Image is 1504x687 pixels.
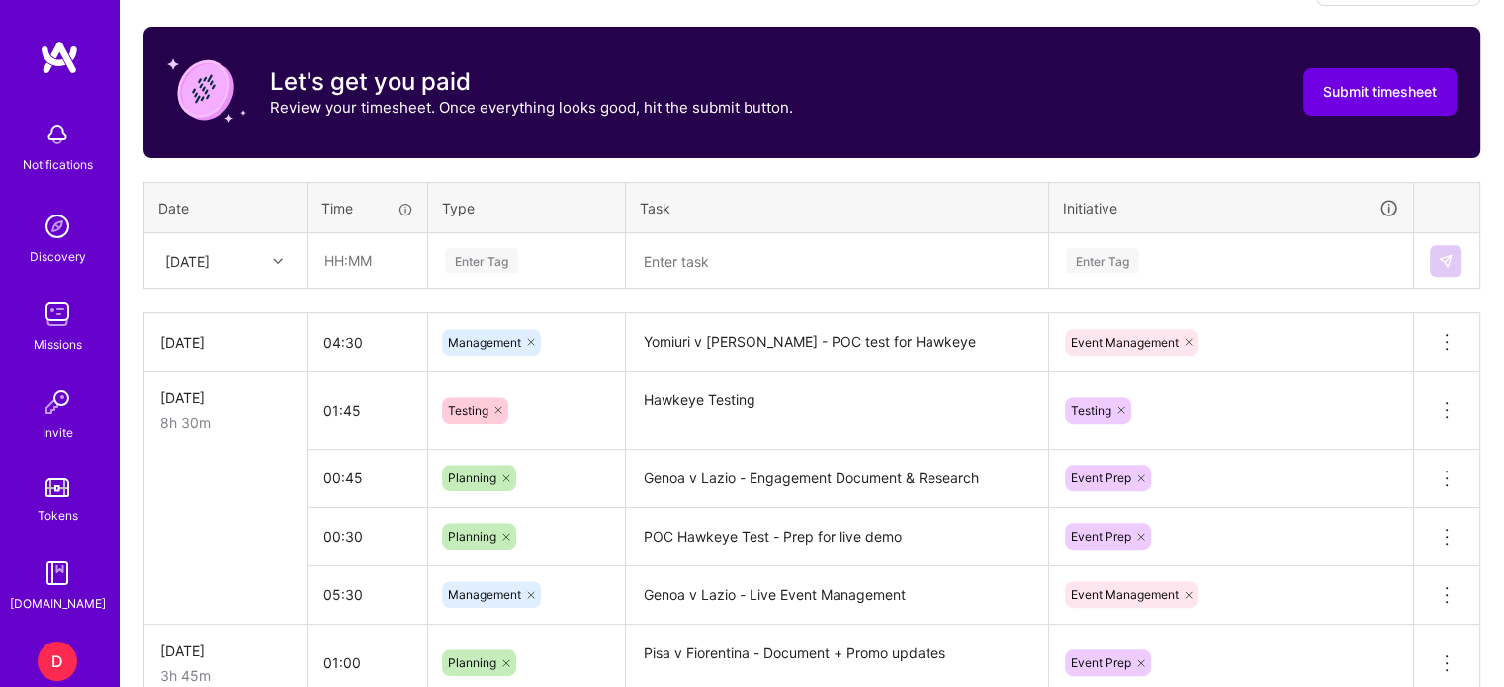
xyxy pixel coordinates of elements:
[428,182,626,233] th: Type
[38,505,78,526] div: Tokens
[626,182,1049,233] th: Task
[448,655,496,670] span: Planning
[33,642,82,681] a: D
[270,67,793,97] h3: Let's get you paid
[1323,82,1437,102] span: Submit timesheet
[1071,403,1111,418] span: Testing
[448,403,488,418] span: Testing
[308,316,427,369] input: HH:MM
[628,374,1046,448] textarea: Hawkeye Testing
[40,40,79,75] img: logo
[1438,253,1454,269] img: Submit
[628,452,1046,506] textarea: Genoa v Lazio - Engagement Document & Research
[38,207,77,246] img: discovery
[273,256,283,266] i: icon Chevron
[445,245,518,276] div: Enter Tag
[448,529,496,544] span: Planning
[1066,245,1139,276] div: Enter Tag
[448,335,521,350] span: Management
[628,315,1046,370] textarea: Yomiuri v [PERSON_NAME] - POC test for Hawkeye
[160,412,291,433] div: 8h 30m
[1071,655,1131,670] span: Event Prep
[160,387,291,408] div: [DATE]
[1063,197,1399,219] div: Initiative
[1071,471,1131,485] span: Event Prep
[448,587,521,602] span: Management
[1071,529,1131,544] span: Event Prep
[167,50,246,129] img: coin
[38,383,77,422] img: Invite
[45,478,69,497] img: tokens
[308,385,427,437] input: HH:MM
[10,593,106,614] div: [DOMAIN_NAME]
[38,642,77,681] div: D
[308,510,427,562] input: HH:MM
[160,641,291,661] div: [DATE]
[165,250,210,271] div: [DATE]
[448,471,496,485] span: Planning
[270,97,793,118] p: Review your timesheet. Once everything looks good, hit the submit button.
[628,568,1046,623] textarea: Genoa v Lazio - Live Event Management
[23,154,93,175] div: Notifications
[43,422,73,443] div: Invite
[160,332,291,353] div: [DATE]
[309,234,426,287] input: HH:MM
[321,198,413,218] div: Time
[38,295,77,334] img: teamwork
[34,334,82,355] div: Missions
[1071,335,1179,350] span: Event Management
[30,246,86,267] div: Discovery
[160,665,291,686] div: 3h 45m
[1303,68,1457,116] button: Submit timesheet
[628,510,1046,564] textarea: POC Hawkeye Test - Prep for live demo
[38,554,77,593] img: guide book
[308,452,427,504] input: HH:MM
[144,182,308,233] th: Date
[38,115,77,154] img: bell
[1071,587,1179,602] span: Event Management
[308,568,427,621] input: HH:MM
